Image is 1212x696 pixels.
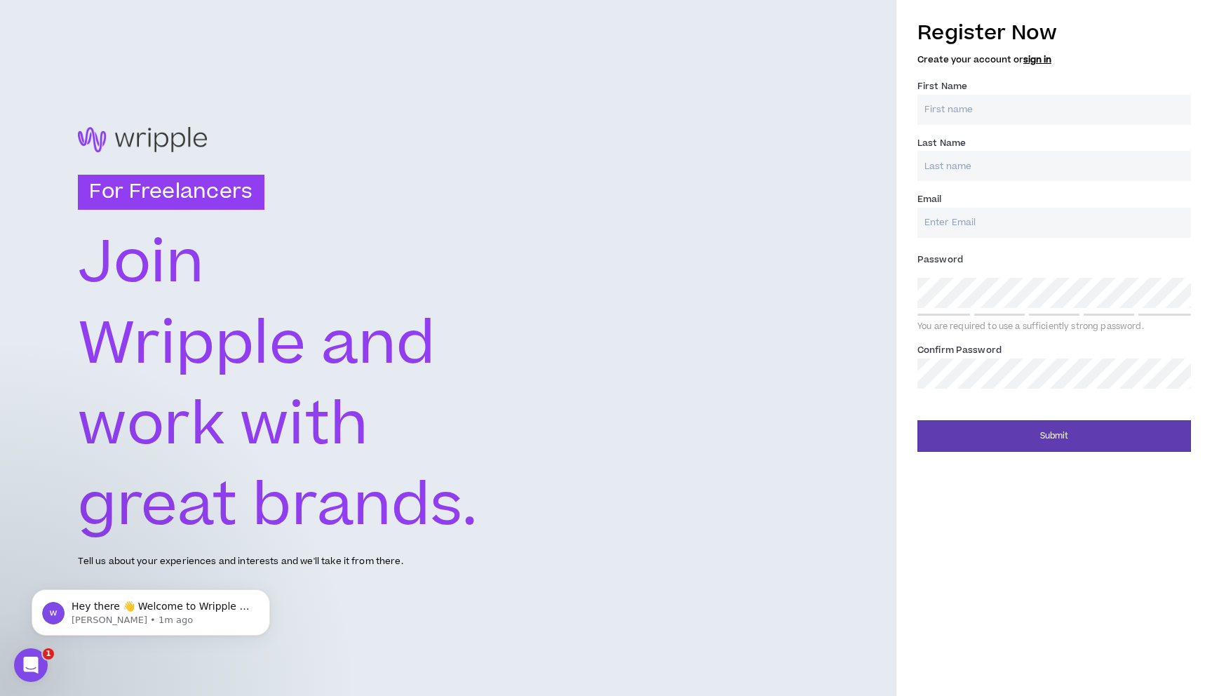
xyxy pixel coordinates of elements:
[917,55,1191,65] h5: Create your account or
[917,75,967,98] label: First Name
[78,222,204,306] text: Join
[78,302,435,387] text: Wripple and
[78,464,479,549] text: great brands.
[917,151,1191,181] input: Last name
[917,339,1002,361] label: Confirm Password
[11,560,291,658] iframe: Intercom notifications message
[917,95,1191,125] input: First name
[917,253,963,266] span: Password
[917,321,1191,333] div: You are required to use a sufficiently strong password.
[43,648,54,660] span: 1
[78,175,264,210] h3: For Freelancers
[917,208,1191,238] input: Enter Email
[917,18,1191,48] h3: Register Now
[917,420,1191,452] button: Submit
[917,132,966,154] label: Last Name
[917,188,942,210] label: Email
[1023,53,1051,66] a: sign in
[14,648,48,682] iframe: Intercom live chat
[78,383,369,467] text: work with
[78,555,403,568] p: Tell us about your experiences and interests and we'll take it from there.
